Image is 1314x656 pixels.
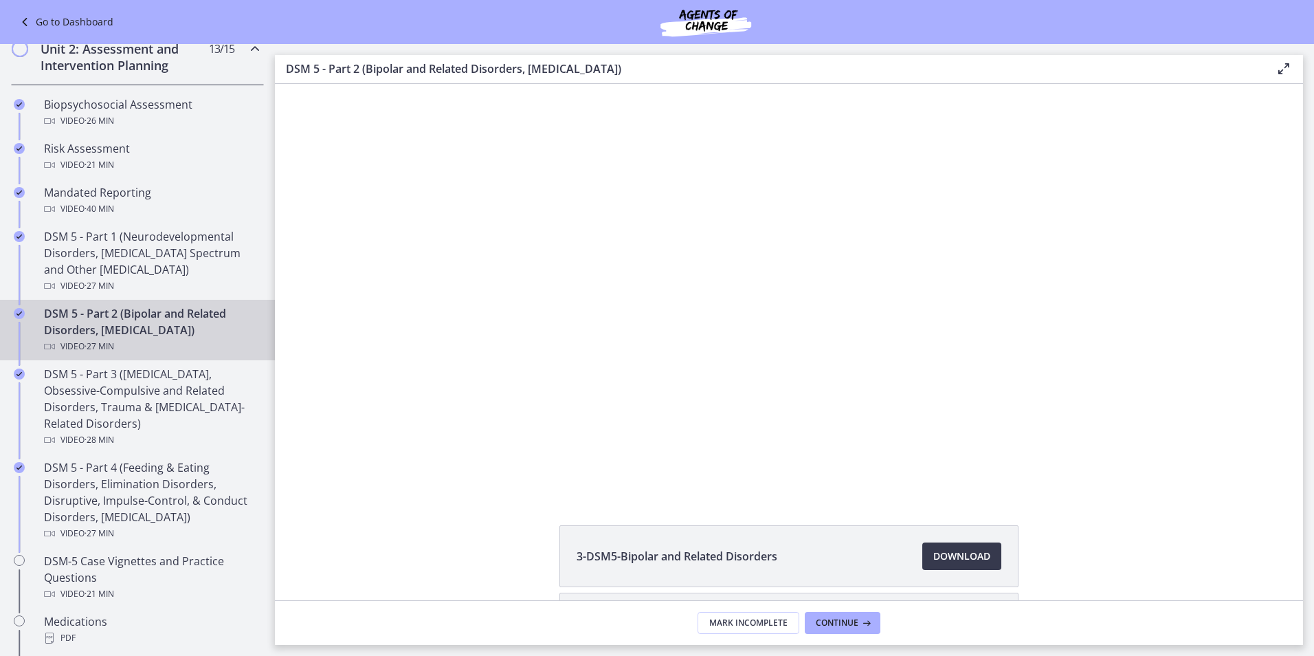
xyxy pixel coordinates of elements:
div: Video [44,201,258,217]
span: Mark Incomplete [709,617,788,628]
button: Mark Incomplete [698,612,799,634]
span: Continue [816,617,858,628]
h2: Unit 2: Assessment and Intervention Planning [41,41,208,74]
div: Video [44,113,258,129]
div: DSM 5 - Part 2 (Bipolar and Related Disorders, [MEDICAL_DATA]) [44,305,258,355]
span: 3-DSM5-Bipolar and Related Disorders [577,548,777,565]
span: · 40 min [85,201,114,217]
span: · 27 min [85,278,114,294]
div: DSM-5 Case Vignettes and Practice Questions [44,553,258,602]
div: Video [44,338,258,355]
span: · 26 min [85,113,114,129]
div: Video [44,157,258,173]
div: Video [44,278,258,294]
div: Video [44,525,258,542]
i: Completed [14,99,25,110]
div: Biopsychosocial Assessment [44,96,258,129]
span: 13 / 15 [209,41,234,57]
i: Completed [14,143,25,154]
i: Completed [14,369,25,380]
i: Completed [14,462,25,473]
span: · 27 min [85,525,114,542]
i: Completed [14,308,25,319]
div: Video [44,586,258,602]
div: DSM 5 - Part 3 ([MEDICAL_DATA], Obsessive-Compulsive and Related Disorders, Trauma & [MEDICAL_DAT... [44,366,258,448]
button: Continue [805,612,880,634]
div: DSM 5 - Part 1 (Neurodevelopmental Disorders, [MEDICAL_DATA] Spectrum and Other [MEDICAL_DATA]) [44,228,258,294]
span: · 21 min [85,586,114,602]
div: Medications [44,613,258,646]
i: Completed [14,231,25,242]
a: Download [922,543,1001,570]
div: PDF [44,630,258,646]
span: · 21 min [85,157,114,173]
span: · 27 min [85,338,114,355]
a: Go to Dashboard [16,14,113,30]
i: Completed [14,187,25,198]
h3: DSM 5 - Part 2 (Bipolar and Related Disorders, [MEDICAL_DATA]) [286,61,1254,77]
div: Video [44,432,258,448]
div: Risk Assessment [44,140,258,173]
iframe: Video Lesson [275,84,1303,494]
span: Download [933,548,990,565]
div: DSM 5 - Part 4 (Feeding & Eating Disorders, Elimination Disorders, Disruptive, Impulse-Control, &... [44,459,258,542]
span: · 28 min [85,432,114,448]
div: Mandated Reporting [44,184,258,217]
img: Agents of Change [623,6,788,39]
